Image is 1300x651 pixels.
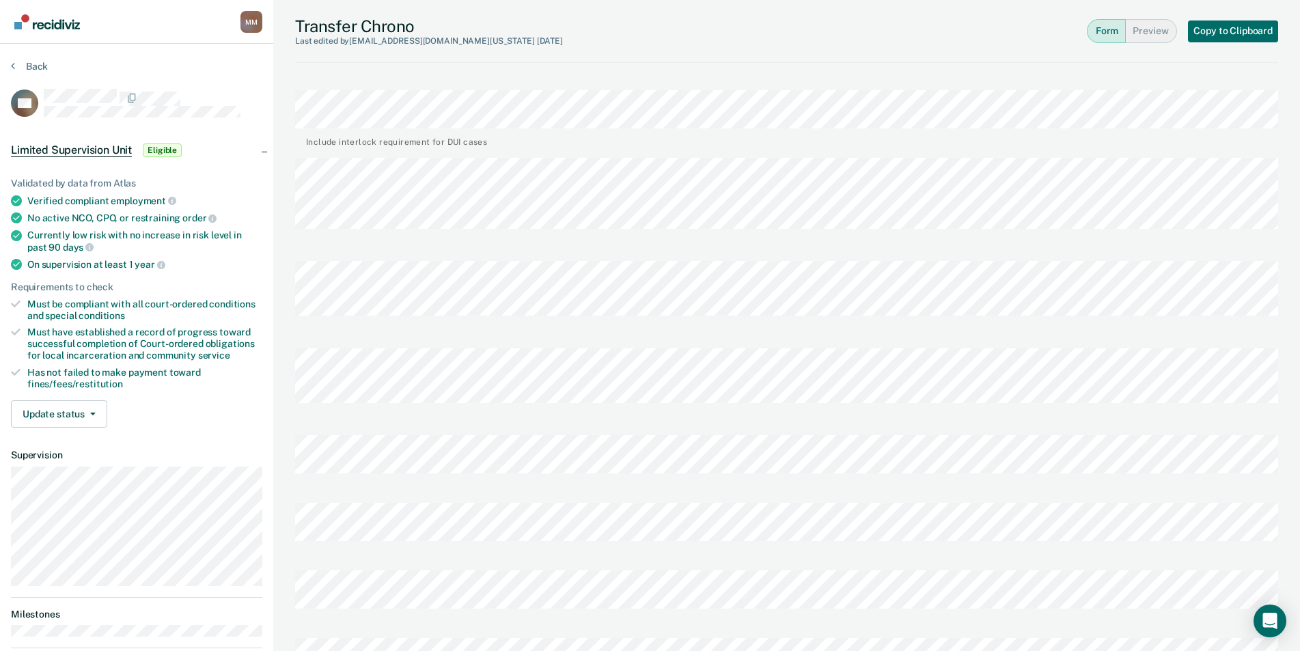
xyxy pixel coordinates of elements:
[295,36,563,46] div: Last edited by [EMAIL_ADDRESS][DOMAIN_NAME][US_STATE]
[306,134,487,147] div: Include interlock requirement for DUI cases
[198,350,230,361] span: service
[1087,19,1126,43] button: Form
[27,299,262,322] div: Must be compliant with all court-ordered conditions and special conditions
[537,36,563,46] span: [DATE]
[27,378,123,389] span: fines/fees/restitution
[1188,20,1278,42] button: Copy to Clipboard
[1254,605,1286,637] div: Open Intercom Messenger
[11,143,132,157] span: Limited Supervision Unit
[295,16,563,46] div: Transfer Chrono
[143,143,182,157] span: Eligible
[14,14,80,29] img: Recidiviz
[27,195,262,207] div: Verified compliant
[240,11,262,33] div: M M
[11,609,262,620] dt: Milestones
[182,212,217,223] span: order
[27,327,262,361] div: Must have established a record of progress toward successful completion of Court-ordered obligati...
[11,178,262,189] div: Validated by data from Atlas
[135,259,165,270] span: year
[11,449,262,461] dt: Supervision
[27,258,262,271] div: On supervision at least 1
[240,11,262,33] button: Profile dropdown button
[27,212,262,224] div: No active NCO, CPO, or restraining
[63,242,94,253] span: days
[11,400,107,428] button: Update status
[27,367,262,390] div: Has not failed to make payment toward
[27,230,262,253] div: Currently low risk with no increase in risk level in past 90
[11,60,48,72] button: Back
[111,195,176,206] span: employment
[1126,19,1177,43] button: Preview
[11,281,262,293] div: Requirements to check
